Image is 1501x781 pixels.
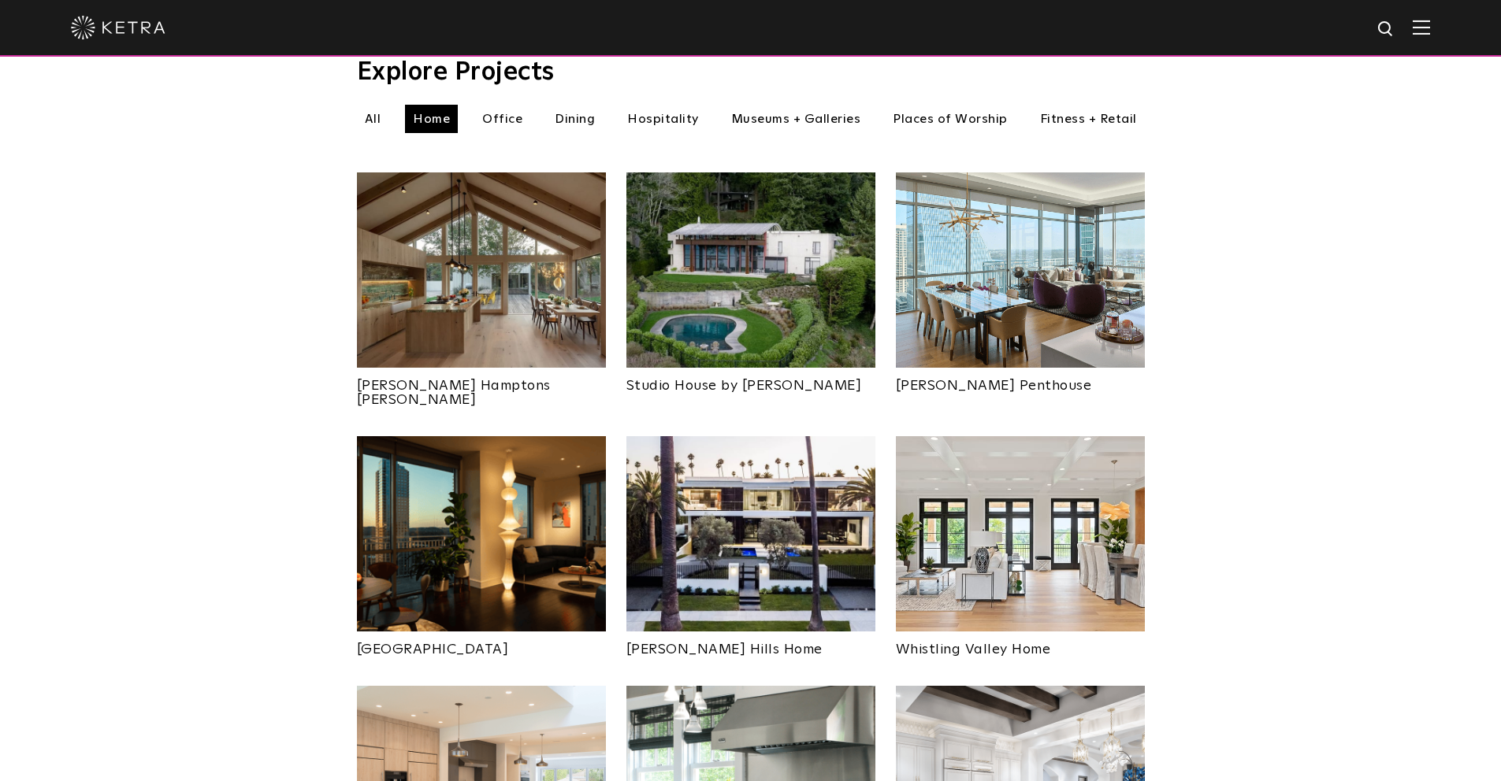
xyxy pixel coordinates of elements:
[626,436,875,631] img: beverly-hills-home-web-14
[1032,105,1145,133] li: Fitness + Retail
[405,105,458,133] li: Home
[357,172,606,368] img: Project_Landing_Thumbnail-2021
[71,16,165,39] img: ketra-logo-2019-white
[357,631,606,657] a: [GEOGRAPHIC_DATA]
[896,436,1145,631] img: New-Project-Page-hero-(3x)_0022_9621-Whistling-Valley-Rd__010
[885,105,1016,133] li: Places of Worship
[1413,20,1430,35] img: Hamburger%20Nav.svg
[626,368,875,393] a: Studio House by [PERSON_NAME]
[723,105,869,133] li: Museums + Galleries
[357,105,389,133] li: All
[896,368,1145,393] a: [PERSON_NAME] Penthouse
[896,172,1145,368] img: Project_Landing_Thumbnail-2022smaller
[357,60,1145,85] h3: Explore Projects
[357,436,606,631] img: New-Project-Page-hero-(3x)_0026_012-edit
[474,105,530,133] li: Office
[547,105,603,133] li: Dining
[1377,20,1396,39] img: search icon
[896,631,1145,657] a: Whistling Valley Home
[626,631,875,657] a: [PERSON_NAME] Hills Home
[357,368,606,407] a: [PERSON_NAME] Hamptons [PERSON_NAME]
[619,105,707,133] li: Hospitality
[626,172,875,368] img: An aerial view of Olson Kundig's Studio House in Seattle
